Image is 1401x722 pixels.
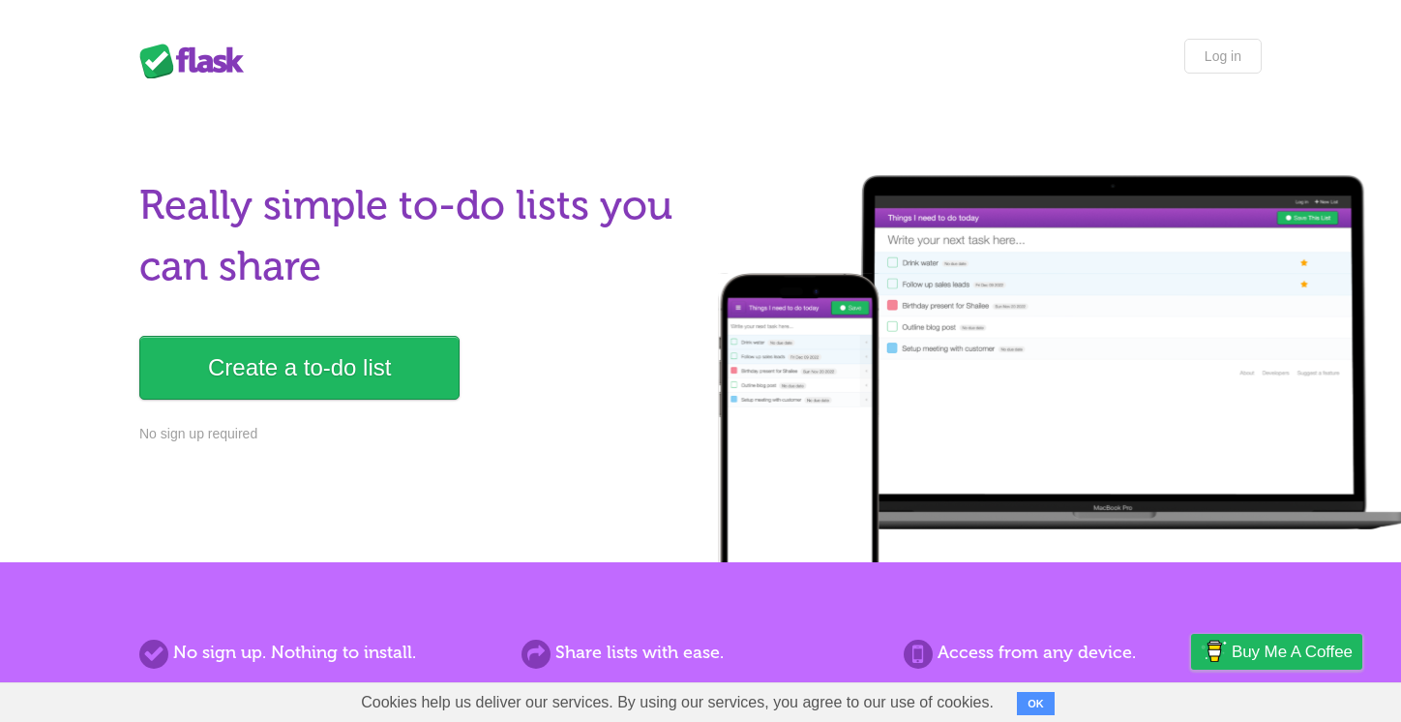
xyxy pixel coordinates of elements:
a: Log in [1184,39,1262,74]
div: Flask Lists [139,44,255,78]
a: Buy me a coffee [1191,634,1362,670]
button: OK [1017,692,1055,715]
h2: Access from any device. [904,640,1262,666]
h2: Share lists with ease. [522,640,879,666]
a: Create a to-do list [139,336,460,400]
img: Buy me a coffee [1201,635,1227,668]
h1: Really simple to-do lists you can share [139,175,689,297]
h2: No sign up. Nothing to install. [139,640,497,666]
span: Buy me a coffee [1232,635,1353,669]
p: No sign up required [139,424,689,444]
span: Cookies help us deliver our services. By using our services, you agree to our use of cookies. [342,683,1013,722]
